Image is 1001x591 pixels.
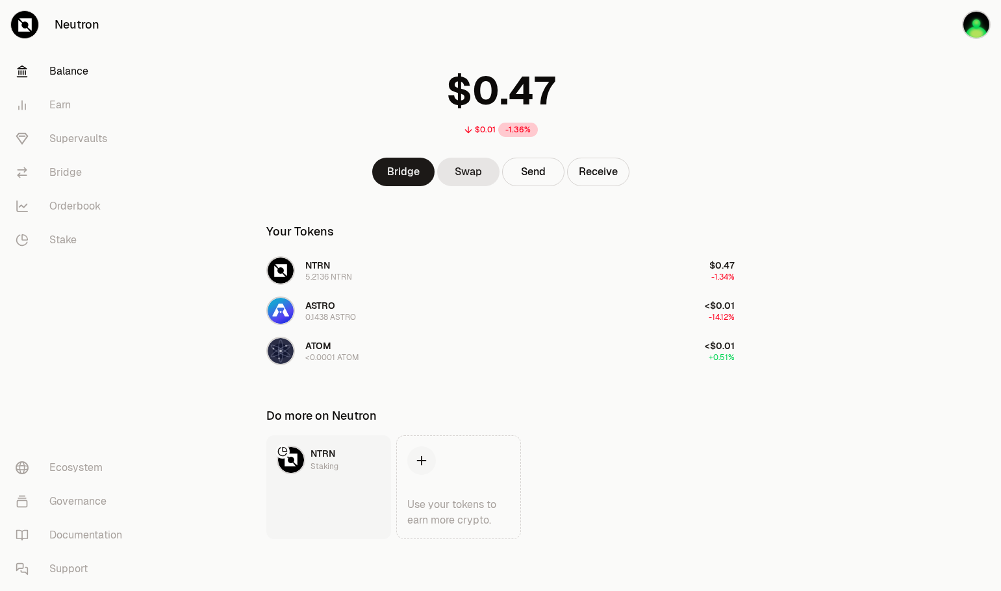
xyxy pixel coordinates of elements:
span: +0.51% [709,352,735,363]
button: NTRN LogoNTRN5.2136 NTRN$0.47-1.34% [259,251,742,290]
a: Stake [5,223,140,257]
img: NTRN Logo [268,258,294,283]
div: Staking [310,460,338,473]
span: NTRN [310,448,335,459]
div: 5.2136 NTRN [305,272,352,282]
a: Support [5,552,140,586]
img: ASTRO Logo [268,298,294,324]
a: Ecosystem [5,451,140,485]
a: Documentation [5,518,140,552]
span: -1.34% [711,272,735,282]
span: NTRN [305,259,330,271]
img: ATOM Logo [268,338,294,364]
div: Your Tokens [266,223,334,241]
div: 0.1438 ASTRO [305,312,356,322]
span: $0.47 [709,259,735,271]
span: ASTRO [305,300,335,311]
div: -1.36% [498,123,538,137]
a: Bridge [5,156,140,189]
div: <0.0001 ATOM [305,352,359,363]
span: <$0.01 [705,340,735,352]
a: Supervaults [5,122,140,156]
a: NTRN LogoNTRNStaking [266,435,391,539]
a: Use your tokens to earn more crypto. [396,435,521,539]
button: ATOM LogoATOM<0.0001 ATOM<$0.01+0.51% [259,332,742,370]
div: $0.01 [475,125,496,135]
button: Receive [567,158,629,186]
a: Swap [437,158,500,186]
div: Do more on Neutron [266,407,377,425]
span: -14.12% [709,312,735,322]
img: NTRN Logo [278,447,304,473]
span: ATOM [305,340,331,352]
a: Balance [5,54,140,88]
a: Orderbook [5,189,140,223]
button: Send [502,158,564,186]
div: Use your tokens to earn more crypto. [407,497,510,528]
a: Bridge [372,158,435,186]
span: <$0.01 [705,300,735,311]
img: main [962,10,991,39]
a: Governance [5,485,140,518]
a: Earn [5,88,140,122]
button: ASTRO LogoASTRO0.1438 ASTRO<$0.01-14.12% [259,291,742,330]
